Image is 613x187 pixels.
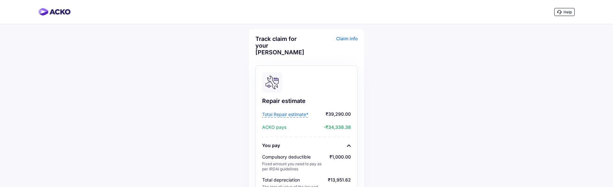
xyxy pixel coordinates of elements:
[308,35,358,60] div: Claim info
[329,154,351,172] div: ₹1,000.00
[564,10,572,14] span: Help
[262,97,351,105] div: Repair estimate
[38,8,71,16] img: horizontal-gradient.png
[262,161,324,172] div: Fixed amount you need to pay as per IRDAI guidelines
[262,124,286,130] span: ACKO pays
[262,154,324,160] div: Compulsory deductible
[310,111,351,118] span: ₹39,290.00
[255,35,305,56] div: Track claim for your [PERSON_NAME]
[262,111,308,118] span: Total Repair estimate*
[262,177,324,183] div: Total depreciation
[262,142,280,149] div: You pay
[288,124,351,130] span: -₹34,338.38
